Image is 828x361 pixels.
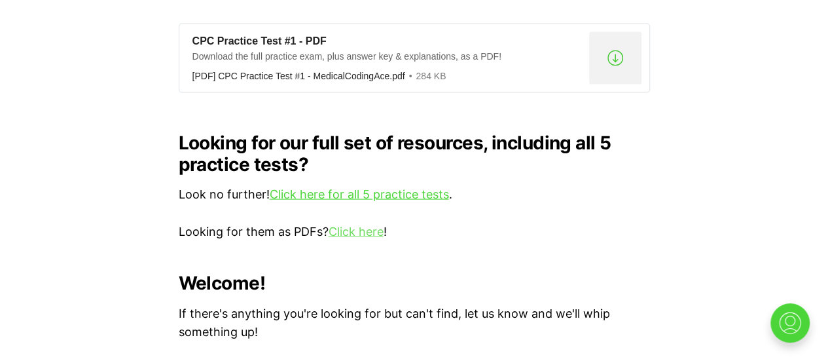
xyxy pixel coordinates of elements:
a: Click here [329,225,384,238]
h2: Welcome! [179,273,650,294]
p: Looking for them as PDFs? ! [179,223,650,242]
p: If there's anything you're looking for but can't find, let us know and we'll whip something up! [179,305,650,343]
div: [PDF] CPC Practice Test #1 - MedicalCodingAce.pdf [192,71,405,81]
h2: Looking for our full set of resources, including all 5 practice tests? [179,132,650,174]
div: Download the full practice exam, plus answer key & explanations, as a PDF! [192,50,584,67]
a: Click here for all 5 practice tests [270,187,449,201]
p: Look no further! . [179,185,650,204]
div: CPC Practice Test #1 - PDF [192,35,584,48]
iframe: portal-trigger [759,297,828,361]
a: CPC Practice Test #1 - PDFDownload the full practice exam, plus answer key & explanations, as a P... [179,24,650,93]
div: 284 KB [405,70,446,82]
